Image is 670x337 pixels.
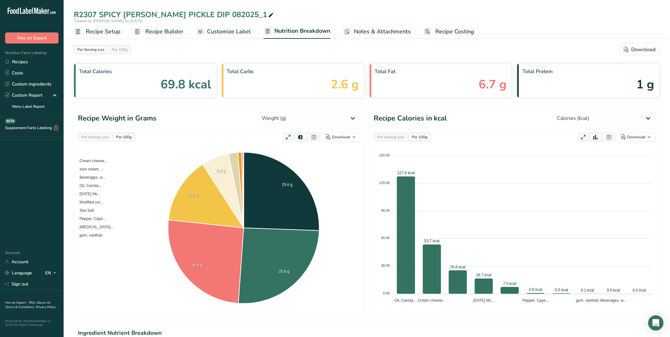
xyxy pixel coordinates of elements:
tspan: 90.00 [381,209,390,212]
span: Recipe Builder [145,27,183,36]
span: Customize Label [207,27,251,36]
span: 2.6 g [331,75,359,93]
span: Recipe Costing [436,27,474,36]
span: Sea Salt [75,208,94,213]
a: Recipe Builder [133,24,183,39]
span: Total Calories [79,68,211,75]
span: Beverages, w... [75,175,106,180]
span: Cream cheese... [75,159,107,163]
span: gum, xanthan [75,233,103,237]
a: About Us . [5,300,51,309]
button: Download [620,43,660,56]
a: Hire an Expert . [5,300,28,305]
span: Oil, Canola,... [75,183,103,188]
span: Created by [PERSON_NAME] on [DATE] [74,18,142,24]
h1: Recipe Weight in Grams [78,113,156,124]
a: FAQ . [29,300,37,305]
tspan: [DATE] Mc... [473,298,494,303]
div: BETA [5,119,16,124]
span: 69.8 kcal [161,75,211,93]
span: sour cream, ... [75,167,104,171]
span: [DATE] Mc... [75,192,101,196]
div: Per Serving size [75,46,107,53]
span: Notes & Attachments [354,27,411,36]
span: Modified cor... [75,200,103,204]
span: Nutrition Breakdown [274,27,330,35]
button: Download [617,133,656,141]
tspan: 120.00 [379,181,390,185]
div: EN [45,269,59,277]
div: Per 100g [109,46,130,53]
span: Pepper, Caye... [75,217,106,221]
a: Recipe Setup [74,24,121,39]
a: Privacy Policy [36,305,56,309]
a: Customize Label [196,24,251,39]
div: Download [332,134,350,140]
tspan: Cream cheese... [418,298,446,303]
div: R2307 SPICY [PERSON_NAME] PICKLE DIP 082025_1 [74,9,275,20]
tspan: Pepper, Caye... [523,298,549,303]
button: Hire an Expert [5,32,59,44]
span: Total Carbs [227,68,359,75]
div: Per Serving size [79,134,111,141]
span: [MEDICAL_DATA],... [75,225,114,229]
div: Download [624,46,656,53]
div: Per 100g [409,134,430,141]
span: Recipe Setup [86,27,121,36]
tspan: Oil, Canola,... [395,298,418,303]
span: 1 g [637,75,654,93]
div: Open Intercom Messenger [648,315,664,331]
tspan: 150.00 [379,154,390,157]
h1: Recipe Calories in kcal [374,113,447,124]
tspan: 0.00 [383,291,390,295]
tspan: gum, xanthan [576,298,599,303]
a: Language [5,267,32,279]
span: Total Protein [522,68,654,75]
tspan: Beverages, w... [601,298,627,303]
a: Notes & Attachments [343,24,411,39]
button: Download [321,133,360,141]
a: Terms & Conditions . [5,305,36,309]
div: Custom Report [5,92,42,99]
div: Per Serving size [375,134,407,141]
span: 6.7 g [479,75,507,93]
a: Recipe Costing [424,24,474,39]
tspan: 30.00 [381,264,390,267]
tspan: 60.00 [381,236,390,240]
a: Nutrition Breakdown [264,24,330,39]
div: Per 100g [114,134,134,141]
div: Download [627,134,646,140]
span: Total Fat [375,68,507,75]
div: Powered By FoodLabelMaker © 2025 All Rights Reserved [5,319,59,327]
